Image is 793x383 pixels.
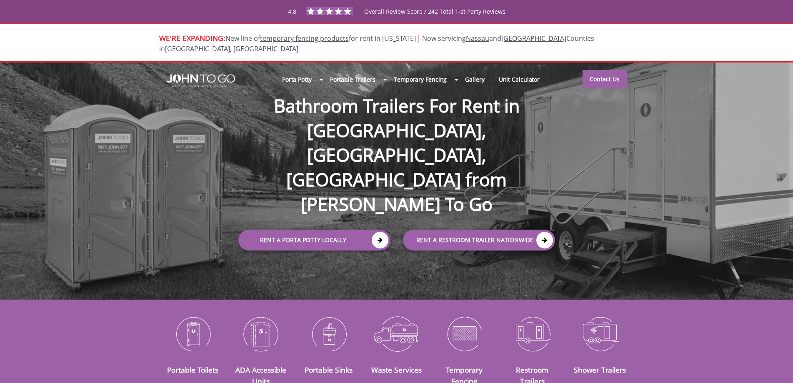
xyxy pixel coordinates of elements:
[301,312,356,355] img: Portable-Sinks-icon_N.png
[505,312,560,355] img: Restroom-Trailers-icon_N.png
[230,67,563,217] h1: Bathroom Trailers For Rent in [GEOGRAPHIC_DATA], [GEOGRAPHIC_DATA], [GEOGRAPHIC_DATA] from [PERSO...
[501,34,566,43] a: [GEOGRAPHIC_DATA]
[364,8,505,32] span: Overall Review Score / 242 Total 1-st Party Reviews
[323,70,383,88] a: Portable Trailers
[288,8,296,15] span: 4.8
[583,70,627,88] a: Contact Us
[369,312,424,355] img: Waste-Services-icon_N.png
[238,230,390,250] a: Rent a Porta Potty Locally
[165,312,221,355] img: Portable-Toilets-icon_N.png
[275,70,319,88] a: Porta Potty
[458,70,491,88] a: Gallery
[233,312,288,355] img: ADA-Accessible-Units-icon_N.png
[492,70,547,88] a: Unit Calculator
[166,74,235,88] img: JOHN to go
[466,34,489,43] a: Nassau
[159,33,225,43] span: WE'RE EXPANDING:
[573,312,628,355] img: Shower-Trailers-icon_N.png
[387,70,454,88] a: Temporary Fencing
[437,312,492,355] img: Temporary-Fencing-cion_N.png
[574,365,626,375] a: Shower Trailers
[760,350,793,383] button: Live Chat
[416,32,420,43] span: |
[371,365,422,375] a: Waste Services
[403,230,555,250] a: rent a RESTROOM TRAILER Nationwide
[167,365,218,375] a: Portable Toilets
[159,34,594,53] span: Now servicing and Counties in
[159,34,594,53] span: New line of for rent in [US_STATE]
[165,44,298,53] a: [GEOGRAPHIC_DATA], [GEOGRAPHIC_DATA]
[260,34,349,43] a: temporary fencing products
[305,365,353,375] a: Portable Sinks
